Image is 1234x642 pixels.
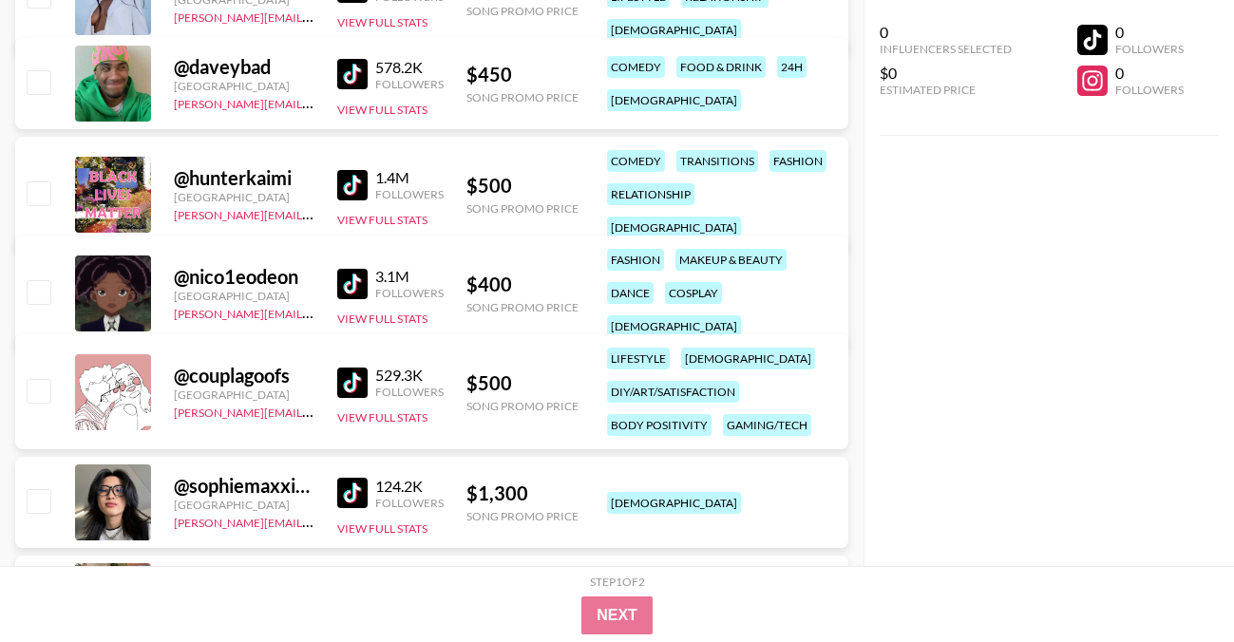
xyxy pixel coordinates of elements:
[607,492,741,514] div: [DEMOGRAPHIC_DATA]
[375,286,444,300] div: Followers
[466,63,579,86] div: $ 450
[466,399,579,413] div: Song Promo Price
[590,575,645,589] div: Step 1 of 2
[375,385,444,399] div: Followers
[337,170,368,200] img: TikTok
[607,19,741,41] div: [DEMOGRAPHIC_DATA]
[375,496,444,510] div: Followers
[174,204,455,222] a: [PERSON_NAME][EMAIL_ADDRESS][DOMAIN_NAME]
[174,474,314,498] div: @ sophiemaxxing
[174,364,314,387] div: @ couplagoofs
[1115,23,1184,42] div: 0
[174,512,455,530] a: [PERSON_NAME][EMAIL_ADDRESS][DOMAIN_NAME]
[607,348,670,369] div: lifestyle
[466,201,579,216] div: Song Promo Price
[174,289,314,303] div: [GEOGRAPHIC_DATA]
[466,4,579,18] div: Song Promo Price
[607,381,739,403] div: diy/art/satisfaction
[466,481,579,505] div: $ 1,300
[375,168,444,187] div: 1.4M
[607,282,654,304] div: dance
[375,187,444,201] div: Followers
[607,89,741,111] div: [DEMOGRAPHIC_DATA]
[681,348,815,369] div: [DEMOGRAPHIC_DATA]
[337,213,427,227] button: View Full Stats
[466,174,579,198] div: $ 500
[375,58,444,77] div: 578.2K
[607,414,712,436] div: body positivity
[174,190,314,204] div: [GEOGRAPHIC_DATA]
[466,300,579,314] div: Song Promo Price
[466,90,579,104] div: Song Promo Price
[880,64,1012,83] div: $0
[174,79,314,93] div: [GEOGRAPHIC_DATA]
[665,282,722,304] div: cosplay
[675,249,787,271] div: makeup & beauty
[337,478,368,508] img: TikTok
[607,249,664,271] div: fashion
[174,498,314,512] div: [GEOGRAPHIC_DATA]
[337,269,368,299] img: TikTok
[174,7,455,25] a: [PERSON_NAME][EMAIL_ADDRESS][DOMAIN_NAME]
[466,509,579,523] div: Song Promo Price
[880,83,1012,97] div: Estimated Price
[174,402,455,420] a: [PERSON_NAME][EMAIL_ADDRESS][DOMAIN_NAME]
[1115,83,1184,97] div: Followers
[723,414,811,436] div: gaming/tech
[375,366,444,385] div: 529.3K
[880,23,1012,42] div: 0
[607,56,665,78] div: comedy
[607,150,665,172] div: comedy
[174,265,314,289] div: @ nico1eodeon
[337,312,427,326] button: View Full Stats
[769,150,826,172] div: fashion
[607,315,741,337] div: [DEMOGRAPHIC_DATA]
[375,267,444,286] div: 3.1M
[174,387,314,402] div: [GEOGRAPHIC_DATA]
[607,217,741,238] div: [DEMOGRAPHIC_DATA]
[1115,42,1184,56] div: Followers
[1115,64,1184,83] div: 0
[375,77,444,91] div: Followers
[1139,547,1211,619] iframe: Drift Widget Chat Controller
[174,303,455,321] a: [PERSON_NAME][EMAIL_ADDRESS][DOMAIN_NAME]
[880,42,1012,56] div: Influencers Selected
[581,596,653,634] button: Next
[337,15,427,29] button: View Full Stats
[337,368,368,398] img: TikTok
[777,56,807,78] div: 24h
[174,93,455,111] a: [PERSON_NAME][EMAIL_ADDRESS][DOMAIN_NAME]
[466,273,579,296] div: $ 400
[337,103,427,117] button: View Full Stats
[466,371,579,395] div: $ 500
[337,59,368,89] img: TikTok
[676,56,766,78] div: food & drink
[375,477,444,496] div: 124.2K
[337,410,427,425] button: View Full Stats
[676,150,758,172] div: transitions
[337,521,427,536] button: View Full Stats
[174,55,314,79] div: @ daveybad
[174,166,314,190] div: @ hunterkaimi
[607,183,694,205] div: relationship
